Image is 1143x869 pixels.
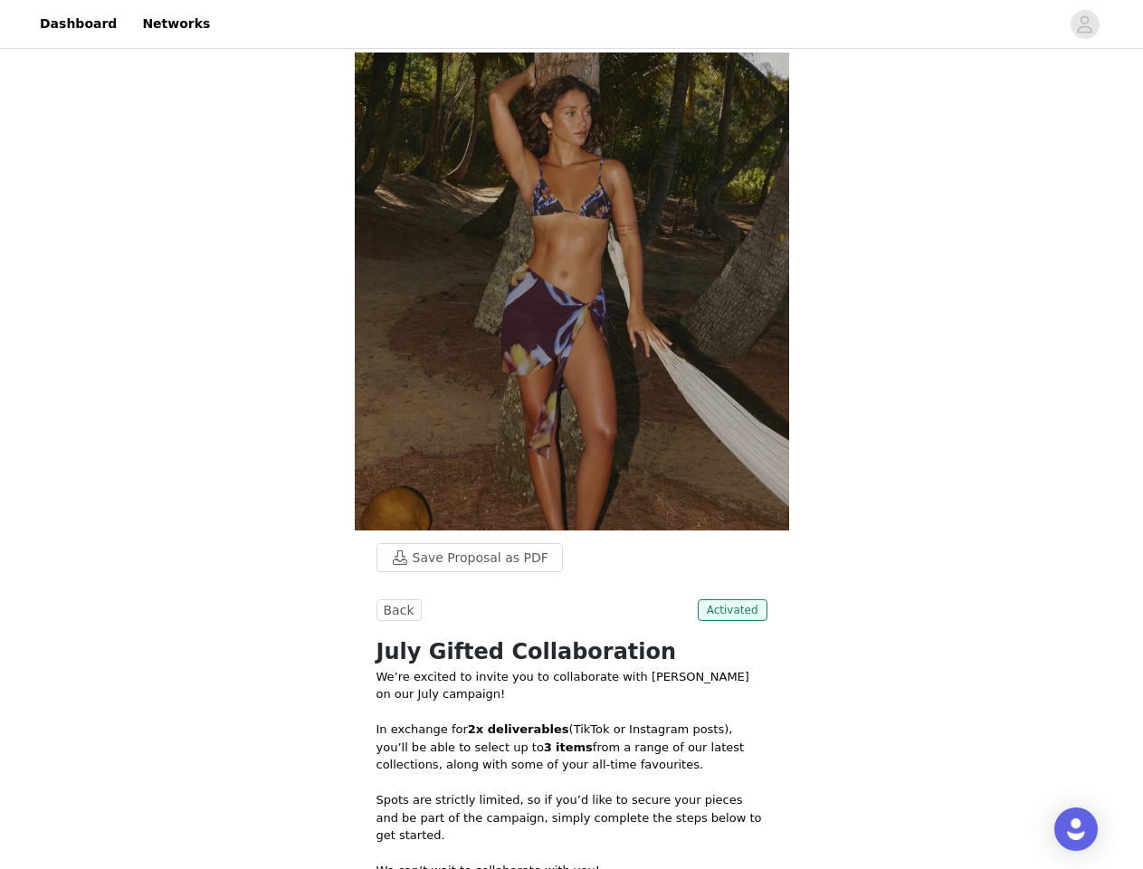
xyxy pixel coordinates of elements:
h1: July Gifted Collaboration [376,635,767,668]
p: We’re excited to invite you to collaborate with [PERSON_NAME] on our July campaign! [376,668,767,703]
img: campaign image [355,53,789,530]
strong: items [556,740,593,754]
strong: 2x deliverables [468,722,569,736]
span: Activated [698,599,767,621]
p: Spots are strictly limited, so if you’d like to secure your pieces and be part of the campaign, s... [376,791,767,845]
div: Open Intercom Messenger [1054,807,1098,851]
button: Back [376,599,422,621]
div: avatar [1076,10,1093,39]
strong: 3 [544,740,552,754]
button: Save Proposal as PDF [376,543,563,572]
p: In exchange for (TikTok or Instagram posts), you’ll be able to select up to from a range of our l... [376,721,767,774]
a: Dashboard [29,4,128,44]
a: Networks [131,4,221,44]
